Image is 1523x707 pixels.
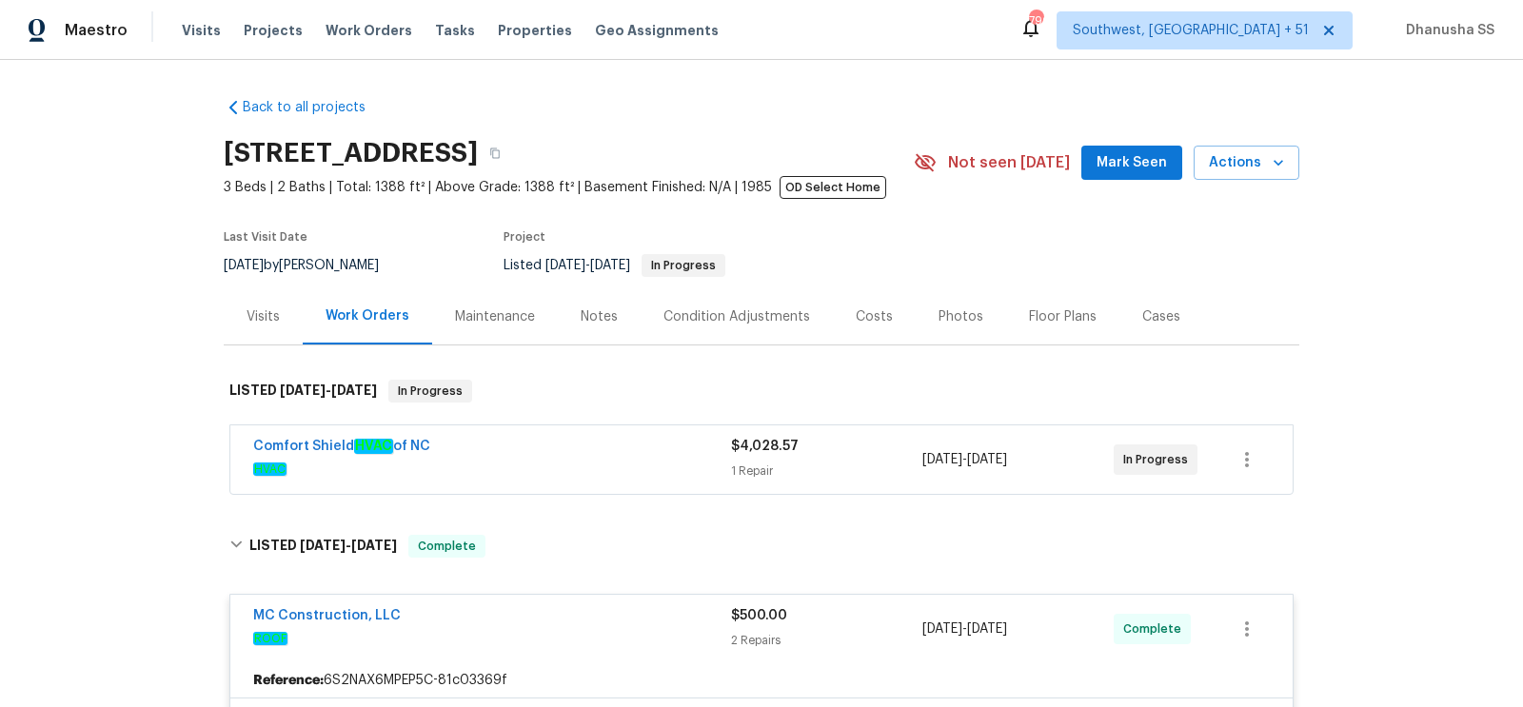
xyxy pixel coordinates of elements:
[253,671,324,690] b: Reference:
[922,453,962,466] span: [DATE]
[351,539,397,552] span: [DATE]
[780,176,886,199] span: OD Select Home
[326,306,409,325] div: Work Orders
[504,231,545,243] span: Project
[922,619,1007,638] span: -
[224,361,1299,422] div: LISTED [DATE]-[DATE]In Progress
[247,307,280,326] div: Visits
[1029,307,1097,326] div: Floor Plans
[1081,146,1182,181] button: Mark Seen
[224,259,264,272] span: [DATE]
[1029,11,1042,30] div: 796
[280,383,377,397] span: -
[435,24,475,37] span: Tasks
[643,260,723,271] span: In Progress
[922,622,962,636] span: [DATE]
[967,622,1007,636] span: [DATE]
[253,462,287,476] em: HVAC
[856,307,893,326] div: Costs
[498,21,572,40] span: Properties
[182,21,221,40] span: Visits
[224,516,1299,577] div: LISTED [DATE]-[DATE]Complete
[410,537,484,556] span: Complete
[230,663,1293,697] div: 6S2NAX6MPEP5C-81c03369f
[1398,21,1494,40] span: Dhanusha SS
[300,539,397,552] span: -
[731,609,787,622] span: $500.00
[1073,21,1309,40] span: Southwest, [GEOGRAPHIC_DATA] + 51
[590,259,630,272] span: [DATE]
[229,380,377,403] h6: LISTED
[253,609,401,622] a: MC Construction, LLC
[253,439,430,454] a: Comfort ShieldHVACof NC
[244,21,303,40] span: Projects
[354,439,393,454] em: HVAC
[280,383,326,397] span: [DATE]
[581,307,618,326] div: Notes
[948,153,1070,172] span: Not seen [DATE]
[300,539,346,552] span: [DATE]
[331,383,377,397] span: [DATE]
[1123,619,1189,638] span: Complete
[1209,151,1284,175] span: Actions
[731,462,922,481] div: 1 Repair
[249,535,397,558] h6: LISTED
[663,307,810,326] div: Condition Adjustments
[253,632,287,645] em: ROOF
[224,178,914,197] span: 3 Beds | 2 Baths | Total: 1388 ft² | Above Grade: 1388 ft² | Basement Finished: N/A | 1985
[1123,450,1196,469] span: In Progress
[922,450,1007,469] span: -
[731,440,799,453] span: $4,028.57
[224,98,406,117] a: Back to all projects
[504,259,725,272] span: Listed
[545,259,630,272] span: -
[595,21,719,40] span: Geo Assignments
[390,382,470,401] span: In Progress
[545,259,585,272] span: [DATE]
[224,144,478,163] h2: [STREET_ADDRESS]
[1142,307,1180,326] div: Cases
[731,631,922,650] div: 2 Repairs
[1194,146,1299,181] button: Actions
[455,307,535,326] div: Maintenance
[65,21,128,40] span: Maestro
[224,231,307,243] span: Last Visit Date
[326,21,412,40] span: Work Orders
[224,254,402,277] div: by [PERSON_NAME]
[939,307,983,326] div: Photos
[967,453,1007,466] span: [DATE]
[1097,151,1167,175] span: Mark Seen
